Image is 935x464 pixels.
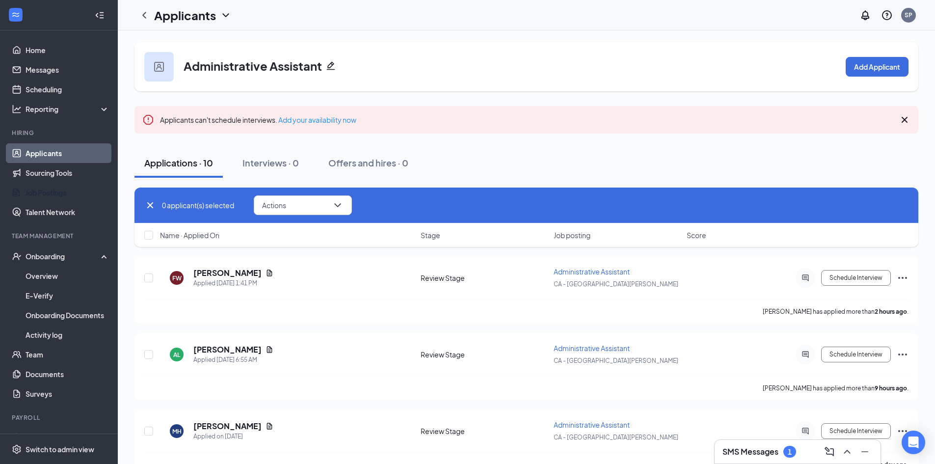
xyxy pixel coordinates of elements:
div: Review Stage [421,350,548,359]
svg: Cross [144,199,156,211]
a: E-Verify [26,286,109,305]
span: Administrative Assistant [554,267,630,276]
b: 9 hours ago [875,384,907,392]
svg: QuestionInfo [881,9,893,21]
span: CA - [GEOGRAPHIC_DATA][PERSON_NAME] [554,280,678,288]
div: Team Management [12,232,107,240]
svg: Document [266,422,273,430]
svg: UserCheck [12,251,22,261]
a: Add your availability now [278,115,356,124]
div: Reporting [26,104,110,114]
span: Applicants can't schedule interviews. [160,115,356,124]
a: Messages [26,60,109,80]
p: [PERSON_NAME] has applied more than . [763,307,908,316]
a: PayrollCrown [26,428,109,448]
span: Administrative Assistant [554,344,630,353]
svg: ChevronDown [220,9,232,21]
h1: Applicants [154,7,216,24]
a: Applicants [26,143,109,163]
span: Actions [262,202,286,209]
a: Overview [26,266,109,286]
svg: Ellipses [897,349,908,360]
svg: Analysis [12,104,22,114]
h3: SMS Messages [722,446,778,457]
button: Add Applicant [846,57,908,77]
span: Name · Applied On [160,230,219,240]
div: Review Stage [421,426,548,436]
div: FW [172,274,182,282]
button: ChevronUp [839,444,855,460]
button: Schedule Interview [821,423,891,439]
h5: [PERSON_NAME] [193,421,262,432]
svg: Ellipses [897,272,908,284]
svg: Settings [12,444,22,454]
a: Sourcing Tools [26,163,109,183]
div: Hiring [12,129,107,137]
button: ComposeMessage [822,444,837,460]
a: Onboarding Documents [26,305,109,325]
div: Applied [DATE] 6:55 AM [193,355,273,365]
svg: Pencil [326,61,336,71]
span: Stage [421,230,440,240]
div: Applied on [DATE] [193,432,273,441]
a: Activity log [26,325,109,345]
button: Schedule Interview [821,347,891,362]
div: Review Stage [421,273,548,283]
div: Applied [DATE] 1:41 PM [193,278,273,288]
h3: Administrative Assistant [184,57,322,74]
div: Applications · 10 [144,157,213,169]
button: Minimize [857,444,873,460]
svg: ActiveChat [800,274,811,282]
a: Documents [26,364,109,384]
button: Schedule Interview [821,270,891,286]
div: Payroll [12,413,107,422]
button: ActionsChevronDown [254,195,352,215]
span: CA - [GEOGRAPHIC_DATA][PERSON_NAME] [554,434,678,441]
svg: Document [266,269,273,277]
a: Home [26,40,109,60]
a: Team [26,345,109,364]
div: Open Intercom Messenger [902,431,925,454]
span: CA - [GEOGRAPHIC_DATA][PERSON_NAME] [554,357,678,364]
svg: ComposeMessage [824,446,835,458]
div: MH [172,427,182,436]
div: Interviews · 0 [242,157,299,169]
svg: Document [266,346,273,354]
div: Offers and hires · 0 [328,157,408,169]
h5: [PERSON_NAME] [193,344,262,355]
span: Administrative Assistant [554,420,630,429]
svg: ChevronUp [841,446,853,458]
svg: ActiveChat [800,351,811,358]
a: Talent Network [26,202,109,222]
svg: Ellipses [897,425,908,437]
span: 0 applicant(s) selected [162,200,234,211]
div: AL [173,351,180,359]
svg: Cross [899,114,910,126]
svg: WorkstreamLogo [11,10,21,20]
svg: Error [142,114,154,126]
svg: Notifications [859,9,871,21]
div: 1 [788,448,792,456]
svg: ActiveChat [800,427,811,435]
a: Job Postings [26,183,109,202]
h5: [PERSON_NAME] [193,268,262,278]
svg: Minimize [859,446,871,458]
span: Job posting [554,230,590,240]
div: Switch to admin view [26,444,94,454]
span: Score [687,230,706,240]
a: Scheduling [26,80,109,99]
div: Onboarding [26,251,101,261]
p: [PERSON_NAME] has applied more than . [763,384,908,392]
svg: ChevronLeft [138,9,150,21]
div: SP [905,11,912,19]
svg: ChevronDown [332,199,344,211]
svg: Collapse [95,10,105,20]
a: Surveys [26,384,109,404]
b: 2 hours ago [875,308,907,315]
img: user icon [154,62,164,72]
